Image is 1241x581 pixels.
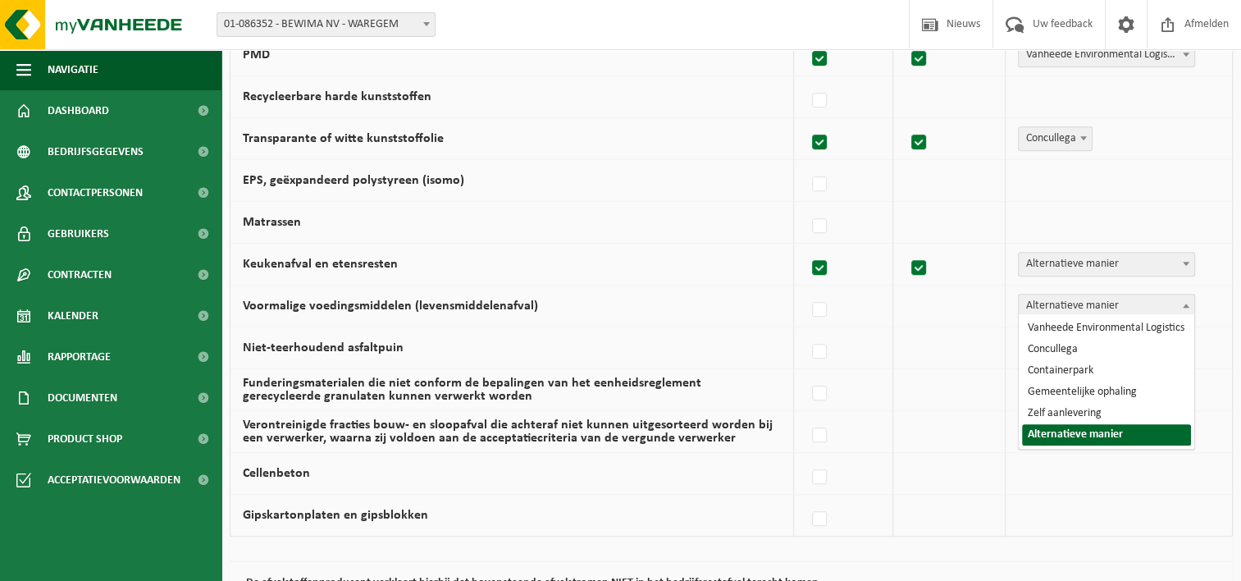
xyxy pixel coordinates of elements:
li: Containerpark [1022,360,1191,382]
span: Bedrijfsgegevens [48,131,144,172]
li: Zelf aanlevering [1022,403,1191,424]
span: Alternatieve manier [1019,253,1194,276]
label: Matrassen [243,216,301,229]
span: 01-086352 - BEWIMA NV - WAREGEM [217,12,436,37]
span: Vanheede Environmental Logistics [1019,43,1194,66]
label: Cellenbeton [243,467,310,480]
span: Vanheede Environmental Logistics [1018,43,1195,67]
span: Dashboard [48,90,109,131]
span: Product Shop [48,419,122,460]
label: PMD [243,48,270,62]
span: Acceptatievoorwaarden [48,460,180,501]
label: Gipskartonplaten en gipsblokken [243,509,428,522]
label: Transparante of witte kunststoffolie [243,132,444,145]
span: Contactpersonen [48,172,143,213]
label: EPS, geëxpandeerd polystyreen (isomo) [243,174,464,187]
span: Rapportage [48,336,111,377]
span: Alternatieve manier [1018,252,1195,277]
li: Concullega [1022,339,1191,360]
li: Gemeentelijke ophaling [1022,382,1191,403]
label: Verontreinigde fracties bouw- en sloopafval die achteraf niet kunnen uitgesorteerd worden bij een... [243,419,773,445]
span: Kalender [48,295,98,336]
span: Concullega [1019,127,1092,150]
span: Contracten [48,254,112,295]
span: Concullega [1018,126,1093,151]
label: Recycleerbare harde kunststoffen [243,90,431,103]
span: Alternatieve manier [1018,294,1195,318]
span: 01-086352 - BEWIMA NV - WAREGEM [217,13,435,36]
span: Alternatieve manier [1019,295,1194,318]
li: Vanheede Environmental Logistics [1022,318,1191,339]
label: Keukenafval en etensresten [243,258,398,271]
span: Navigatie [48,49,98,90]
label: Voormalige voedingsmiddelen (levensmiddelenafval) [243,300,538,313]
li: Alternatieve manier [1022,424,1191,446]
span: Documenten [48,377,117,419]
label: Niet-teerhoudend asfaltpuin [243,341,404,355]
span: Gebruikers [48,213,109,254]
label: Funderingsmaterialen die niet conform de bepalingen van het eenheidsreglement gerecycleerde granu... [243,377,701,403]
